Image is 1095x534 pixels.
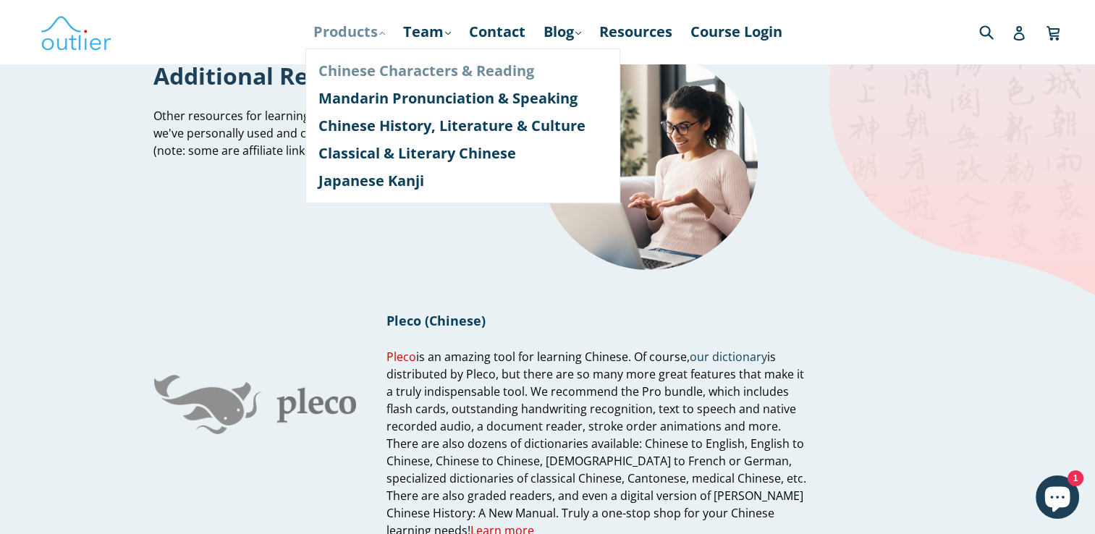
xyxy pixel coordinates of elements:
[318,112,607,140] a: Chinese History, Literature & Culture
[592,19,680,45] a: Resources
[386,312,807,329] h1: Pleco (Chinese)
[318,85,607,112] a: Mandarin Pronunciation & Speaking
[976,17,1015,46] input: Search
[318,167,607,195] a: Japanese Kanji
[536,19,588,45] a: Blog
[318,57,607,85] a: Chinese Characters & Reading
[396,19,458,45] a: Team
[1031,475,1083,522] inbox-online-store-chat: Shopify online store chat
[40,11,112,53] img: Outlier Linguistics
[153,108,457,158] span: Other resources for learning Chinese and Japanese that we've personally used and can recommend (n...
[306,19,392,45] a: Products
[690,349,767,365] a: our dictionary
[318,140,607,167] a: Classical & Literary Chinese
[386,349,416,365] a: Pleco
[683,19,790,45] a: Course Login
[462,19,533,45] a: Contact
[153,60,470,91] h1: Additional Resources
